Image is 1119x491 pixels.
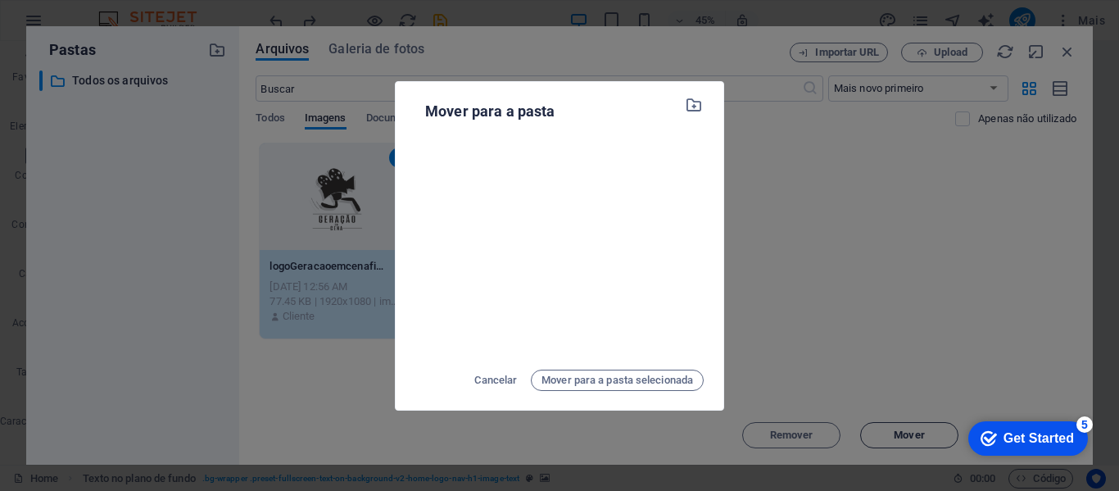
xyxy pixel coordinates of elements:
span: Mover para a pasta selecionada [541,371,693,390]
span: Cancelar [474,371,517,390]
p: Mover para a pasta [415,101,555,122]
div: Get Started 5 items remaining, 0% complete [13,8,133,43]
div: Get Started [48,18,119,33]
button: Mover para a pasta selecionada [531,370,704,391]
button: Cancelar [470,367,521,393]
div: 5 [121,3,138,20]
